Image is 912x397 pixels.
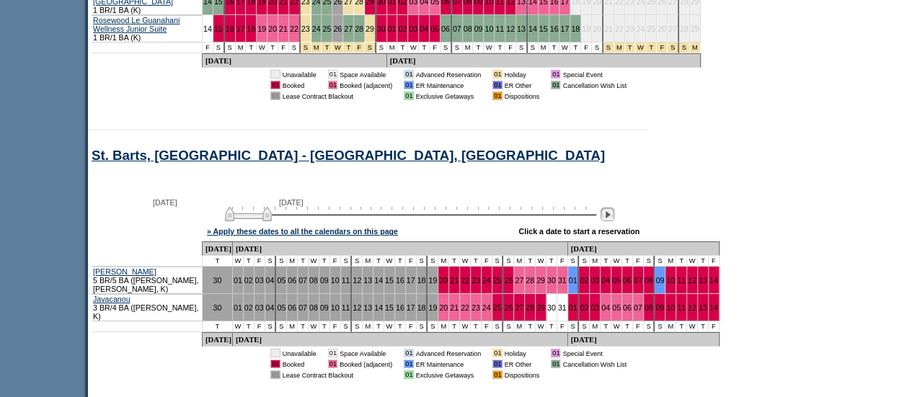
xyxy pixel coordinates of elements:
[612,303,621,312] a: 05
[699,303,707,312] a: 13
[517,24,526,33] a: 13
[366,24,374,33] a: 29
[505,81,540,89] td: ER Other
[365,43,376,53] td: Thanksgiving
[404,92,413,100] td: 01
[270,81,280,89] td: 01
[558,303,567,312] a: 31
[396,276,404,285] a: 16
[666,303,675,312] a: 10
[266,276,275,285] a: 04
[473,43,484,53] td: T
[270,70,280,79] td: 01
[283,92,392,100] td: Lease Contract Blackout
[290,24,298,33] a: 22
[363,276,372,285] a: 13
[312,24,321,33] a: 24
[420,24,428,33] a: 04
[492,81,502,89] td: 01
[277,276,285,285] a: 05
[655,276,664,285] a: 09
[646,15,657,43] td: 25
[385,303,394,312] a: 15
[417,303,426,312] a: 18
[236,24,245,33] a: 17
[551,81,560,89] td: 01
[601,303,610,312] a: 04
[276,256,287,267] td: S
[93,267,156,276] a: [PERSON_NAME]
[254,256,265,267] td: F
[333,24,342,33] a: 26
[439,303,448,312] a: 20
[298,256,309,267] td: T
[92,15,203,43] td: 1 BR/1 BA (K)
[288,303,296,312] a: 06
[328,70,337,79] td: 01
[463,43,474,53] td: M
[267,43,278,53] td: T
[623,303,632,312] a: 06
[438,256,449,267] td: M
[363,303,372,312] a: 13
[398,24,407,33] a: 02
[526,303,534,312] a: 28
[319,256,330,267] td: T
[514,256,525,267] td: M
[482,276,491,285] a: 24
[354,43,365,53] td: Thanksgiving
[690,15,701,43] td: 29
[484,24,493,33] a: 10
[677,276,686,285] a: 11
[93,295,130,303] a: Javacanou
[341,256,353,267] td: S
[416,70,482,79] td: Advanced Reservation
[213,43,225,53] td: S
[430,43,440,53] td: F
[247,24,255,33] a: 18
[419,43,430,53] td: T
[493,303,502,312] a: 25
[590,276,599,285] a: 03
[592,15,603,43] td: 20
[539,43,549,53] td: M
[352,256,363,267] td: S
[331,276,340,285] a: 10
[340,70,392,79] td: Space Available
[397,43,408,53] td: T
[343,43,354,53] td: Thanksgiving
[257,43,267,53] td: W
[472,303,480,312] a: 23
[625,15,636,43] td: 23
[330,256,341,267] td: F
[504,276,513,285] a: 26
[203,53,387,68] td: [DATE]
[311,43,322,53] td: Thanksgiving
[428,256,438,267] td: S
[472,276,480,285] a: 23
[505,70,540,79] td: Holiday
[645,276,653,285] a: 08
[474,24,482,33] a: 09
[203,256,233,267] td: T
[234,276,242,285] a: 01
[539,24,548,33] a: 15
[257,24,266,33] a: 19
[625,43,636,53] td: Christmas
[492,70,502,79] td: 01
[453,24,461,33] a: 07
[569,303,577,312] a: 01
[709,276,718,285] a: 14
[255,276,264,285] a: 03
[528,43,539,53] td: S
[428,303,437,312] a: 19
[603,43,614,53] td: Christmas
[407,276,415,285] a: 17
[709,303,718,312] a: 14
[562,70,627,79] td: Special Event
[559,43,570,53] td: W
[581,15,592,43] td: 19
[301,43,311,53] td: Thanksgiving
[492,92,502,100] td: 01
[601,276,610,285] a: 04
